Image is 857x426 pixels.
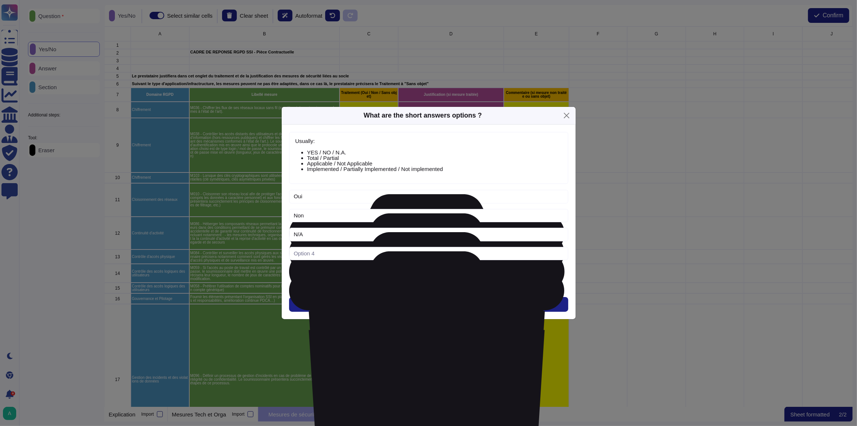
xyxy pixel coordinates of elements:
[307,161,562,166] li: Applicable / Not Applicable
[289,190,568,203] input: Option 1
[289,247,568,261] input: Option 4
[289,228,568,241] input: Option 3
[363,111,482,121] div: What are the short answers options ?
[289,209,568,223] input: Option 2
[307,166,562,172] li: Implemented / Partially Implemented / Not implemented
[307,155,562,161] li: Total / Partial
[561,110,572,121] button: Close
[307,150,562,155] li: YES / NO / N.A.
[295,138,562,144] p: Usually:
